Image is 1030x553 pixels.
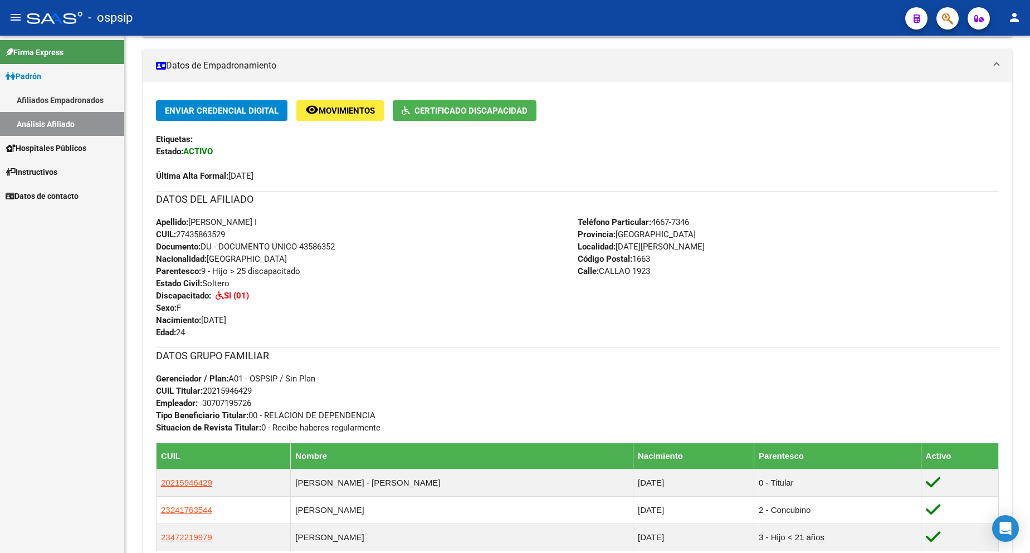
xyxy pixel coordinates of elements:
h3: DATOS DEL AFILIADO [156,192,999,207]
strong: Teléfono Particular: [578,217,651,227]
span: Enviar Credencial Digital [165,106,279,116]
span: Soltero [156,278,230,288]
td: [PERSON_NAME] [291,523,633,551]
th: Nombre [291,443,633,469]
span: Hospitales Públicos [6,142,86,154]
span: 24 [156,327,185,337]
strong: Nacimiento: [156,315,201,325]
strong: Documento: [156,242,201,252]
strong: Código Postal: [578,254,632,264]
span: 20215946429 [156,386,252,396]
span: Firma Express [6,46,64,58]
strong: Discapacitado: [156,291,211,301]
span: CALLAO 1923 [578,266,650,276]
span: Certificado Discapacidad [414,106,528,116]
strong: Última Alta Formal: [156,171,228,181]
span: 23241763544 [161,505,212,515]
strong: Gerenciador / Plan: [156,374,228,384]
th: CUIL [157,443,291,469]
strong: Parentesco: [156,266,201,276]
span: DU - DOCUMENTO UNICO 43586352 [156,242,335,252]
td: 2 - Concubino [754,496,921,523]
span: F [156,303,181,313]
span: [DATE] [156,171,253,181]
strong: Calle: [578,266,599,276]
div: Open Intercom Messenger [992,515,1019,542]
div: 30707195726 [202,397,251,409]
td: [PERSON_NAME] [291,496,633,523]
strong: Localidad: [578,242,616,252]
button: Movimientos [296,100,384,121]
td: 0 - Titular [754,469,921,496]
button: Certificado Discapacidad [393,100,536,121]
mat-icon: remove_red_eye [305,103,319,116]
span: [PERSON_NAME] I [156,217,257,227]
mat-icon: menu [9,11,22,24]
td: [DATE] [633,523,754,551]
mat-icon: person [1008,11,1021,24]
th: Activo [921,443,998,469]
strong: Tipo Beneficiario Titular: [156,410,248,420]
strong: CUIL Titular: [156,386,203,396]
th: Parentesco [754,443,921,469]
td: [PERSON_NAME] - [PERSON_NAME] [291,469,633,496]
span: 1663 [578,254,650,264]
span: - ospsip [88,6,133,30]
strong: Nacionalidad: [156,254,207,264]
strong: Situacion de Revista Titular: [156,423,261,433]
strong: Etiquetas: [156,134,193,144]
span: 23472219979 [161,532,212,542]
mat-panel-title: Datos de Empadronamiento [156,60,985,72]
span: Datos de contacto [6,190,79,202]
span: [GEOGRAPHIC_DATA] [578,229,696,239]
span: 9 - Hijo > 25 discapacitado [156,266,300,276]
strong: Provincia: [578,229,616,239]
strong: ACTIVO [183,146,213,156]
h3: DATOS GRUPO FAMILIAR [156,348,999,364]
span: 20215946429 [161,478,212,487]
td: 3 - Hijo < 21 años [754,523,921,551]
span: 27435863529 [156,229,225,239]
strong: Sexo: [156,303,177,313]
strong: Apellido: [156,217,188,227]
span: 00 - RELACION DE DEPENDENCIA [156,410,375,420]
strong: Empleador: [156,398,198,408]
span: [DATE] [156,315,226,325]
td: [DATE] [633,496,754,523]
span: Padrón [6,70,41,82]
th: Nacimiento [633,443,754,469]
span: [GEOGRAPHIC_DATA] [156,254,287,264]
strong: Edad: [156,327,176,337]
span: Movimientos [319,106,375,116]
strong: SI (01) [224,291,249,301]
span: 4667-7346 [578,217,689,227]
strong: Estado Civil: [156,278,202,288]
span: 0 - Recibe haberes regularmente [156,423,380,433]
span: A01 - OSPSIP / Sin Plan [156,374,315,384]
button: Enviar Credencial Digital [156,100,287,121]
span: Instructivos [6,166,57,178]
strong: CUIL: [156,229,176,239]
td: [DATE] [633,469,754,496]
mat-expansion-panel-header: Datos de Empadronamiento [143,49,1012,82]
span: [DATE][PERSON_NAME] [578,242,705,252]
strong: Estado: [156,146,183,156]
